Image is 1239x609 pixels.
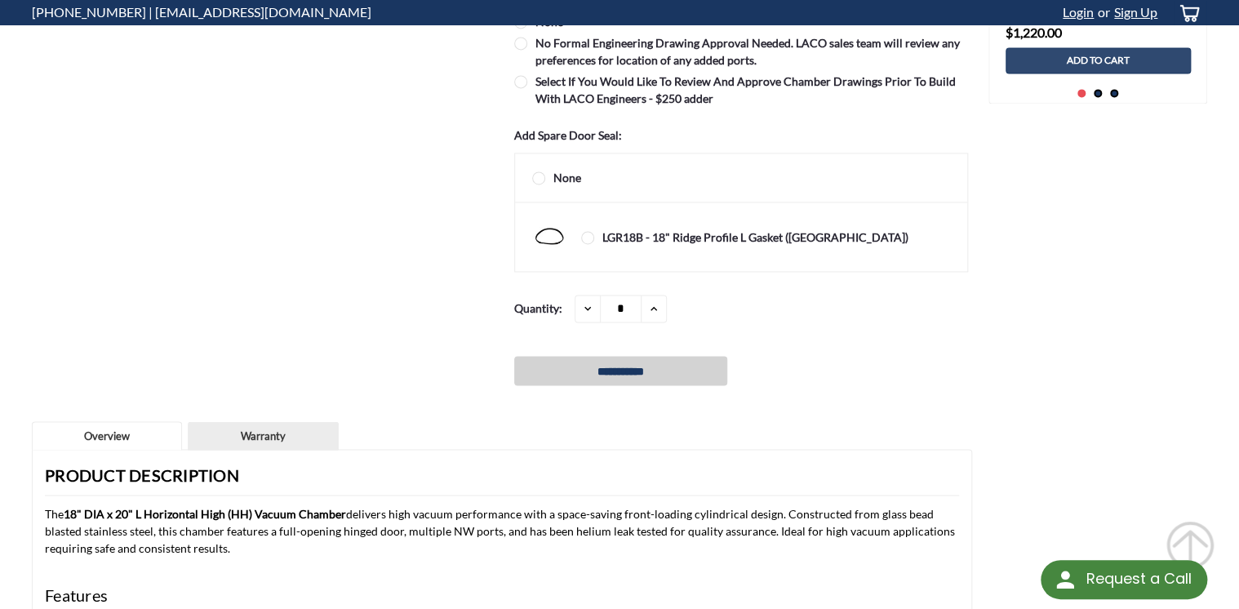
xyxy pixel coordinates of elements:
[514,127,960,144] label: Add Spare Door Seal:
[1006,24,1062,40] span: $1,220.00
[1166,1,1207,24] a: cart-preview-dropdown
[1041,560,1207,599] div: Request a Call
[1067,55,1130,66] span: Add to Cart
[1086,560,1191,598] div: Request a Call
[581,229,917,246] label: LGR18B - 18" Ridge Profile L Gasket ([GEOGRAPHIC_DATA])
[32,421,182,450] a: Overview
[1094,4,1110,20] span: or
[1166,521,1215,570] svg: submit
[45,505,959,556] p: The delivers high vacuum performance with a space-saving front-loading cylindrical design. Constr...
[1094,89,1103,98] button: 2 of 3
[514,73,968,107] label: Select If You Would Like To Review And Approve Chamber Drawings Prior To Build With LACO Engineer...
[45,582,959,607] h4: Features
[64,506,346,520] strong: 18" DIA x 20" L Horizontal High (HH) Vacuum Chamber
[532,169,950,186] label: None
[514,295,562,322] label: Quantity:
[45,462,959,496] h3: Product Description
[532,220,566,254] img: LGR18B - 18" Ridge Profile L Gasket (Buna)
[514,34,968,69] label: No Formal Engineering Drawing Approval Needed. LACO sales team will review any preferences for lo...
[1006,47,1191,73] a: Add to Cart
[1166,521,1215,570] div: Scroll Back to Top
[1077,89,1086,98] button: 1 of 3
[189,422,337,450] a: Warranty
[1110,89,1119,98] button: 3 of 3
[1052,567,1078,593] img: round button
